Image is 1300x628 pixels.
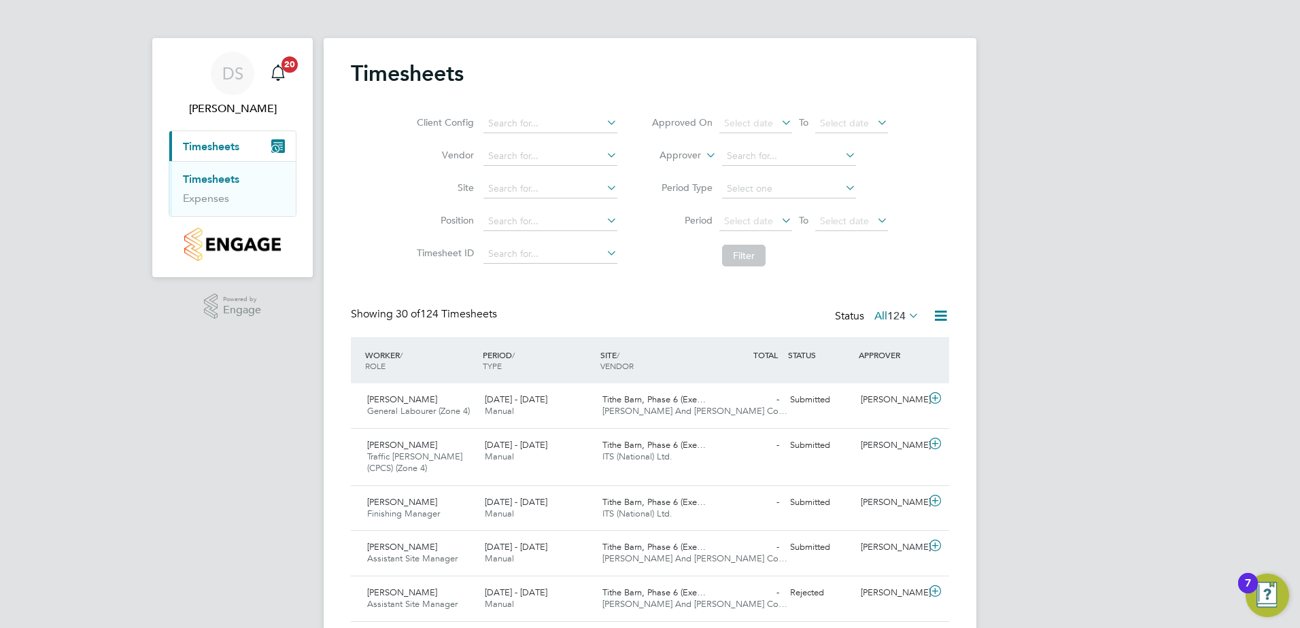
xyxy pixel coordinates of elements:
span: General Labourer (Zone 4) [367,405,470,417]
label: Position [413,214,474,226]
div: Submitted [785,389,855,411]
div: - [714,536,785,559]
a: Expenses [183,192,229,205]
div: Submitted [785,536,855,559]
div: Showing [351,307,500,321]
span: [PERSON_NAME] [367,496,437,508]
div: - [714,389,785,411]
label: All [874,309,919,323]
span: Finishing Manager [367,508,440,519]
span: Assistant Site Manager [367,553,458,564]
div: Timesheets [169,161,296,216]
label: Period [651,214,713,226]
div: SITE [597,343,715,378]
label: Period Type [651,181,713,194]
span: ITS (National) Ltd. [602,508,672,519]
span: [PERSON_NAME] [367,394,437,405]
span: TOTAL [753,349,778,360]
div: - [714,491,785,514]
a: DS[PERSON_NAME] [169,52,296,117]
span: VENDOR [600,360,634,371]
a: Powered byEngage [204,294,262,319]
span: DS [222,65,243,82]
div: [PERSON_NAME] [855,491,926,514]
span: To [795,114,812,131]
a: Go to home page [169,228,296,261]
span: Tithe Barn, Phase 6 (Exe… [602,394,706,405]
div: STATUS [785,343,855,367]
span: [PERSON_NAME] And [PERSON_NAME] Co… [602,553,787,564]
span: Tithe Barn, Phase 6 (Exe… [602,541,706,553]
span: Select date [820,117,869,129]
span: [DATE] - [DATE] [485,541,547,553]
span: [PERSON_NAME] And [PERSON_NAME] Co… [602,405,787,417]
input: Search for... [483,114,617,133]
span: [PERSON_NAME] [367,439,437,451]
label: Site [413,181,474,194]
span: Manual [485,598,514,610]
span: Timesheets [183,140,239,153]
div: Status [835,307,922,326]
span: Tithe Barn, Phase 6 (Exe… [602,587,706,598]
div: - [714,582,785,604]
span: Powered by [223,294,261,305]
div: WORKER [362,343,479,378]
div: APPROVER [855,343,926,367]
span: [DATE] - [DATE] [485,587,547,598]
span: To [795,211,812,229]
a: 20 [264,52,292,95]
div: PERIOD [479,343,597,378]
span: Manual [485,553,514,564]
label: Approved On [651,116,713,128]
div: [PERSON_NAME] [855,434,926,457]
label: Timesheet ID [413,247,474,259]
a: Timesheets [183,173,239,186]
div: Submitted [785,434,855,457]
div: 7 [1245,583,1251,601]
span: [PERSON_NAME] [367,587,437,598]
span: [DATE] - [DATE] [485,394,547,405]
div: Submitted [785,491,855,514]
nav: Main navigation [152,38,313,277]
span: Engage [223,304,261,316]
span: 20 [281,56,298,73]
span: Manual [485,405,514,417]
span: Select date [820,215,869,227]
span: Manual [485,451,514,462]
label: Client Config [413,116,474,128]
div: Rejected [785,582,855,604]
span: / [617,349,619,360]
label: Approver [640,149,701,162]
span: Select date [724,215,773,227]
input: Select one [722,179,856,198]
button: Filter [722,245,766,266]
span: TYPE [483,360,502,371]
img: countryside-properties-logo-retina.png [184,228,280,261]
span: Select date [724,117,773,129]
div: [PERSON_NAME] [855,582,926,604]
span: Assistant Site Manager [367,598,458,610]
input: Search for... [483,245,617,264]
h2: Timesheets [351,60,464,87]
div: [PERSON_NAME] [855,536,926,559]
span: 30 of [396,307,420,321]
span: [PERSON_NAME] [367,541,437,553]
span: / [512,349,515,360]
button: Open Resource Center, 7 new notifications [1246,574,1289,617]
label: Vendor [413,149,474,161]
span: ITS (National) Ltd. [602,451,672,462]
input: Search for... [483,212,617,231]
span: ROLE [365,360,386,371]
span: / [400,349,403,360]
span: [DATE] - [DATE] [485,496,547,508]
input: Search for... [483,147,617,166]
span: Tithe Barn, Phase 6 (Exe… [602,439,706,451]
div: [PERSON_NAME] [855,389,926,411]
span: Traffic [PERSON_NAME] (CPCS) (Zone 4) [367,451,462,474]
span: [DATE] - [DATE] [485,439,547,451]
span: [PERSON_NAME] And [PERSON_NAME] Co… [602,598,787,610]
input: Search for... [722,147,856,166]
input: Search for... [483,179,617,198]
span: Tithe Barn, Phase 6 (Exe… [602,496,706,508]
span: 124 Timesheets [396,307,497,321]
